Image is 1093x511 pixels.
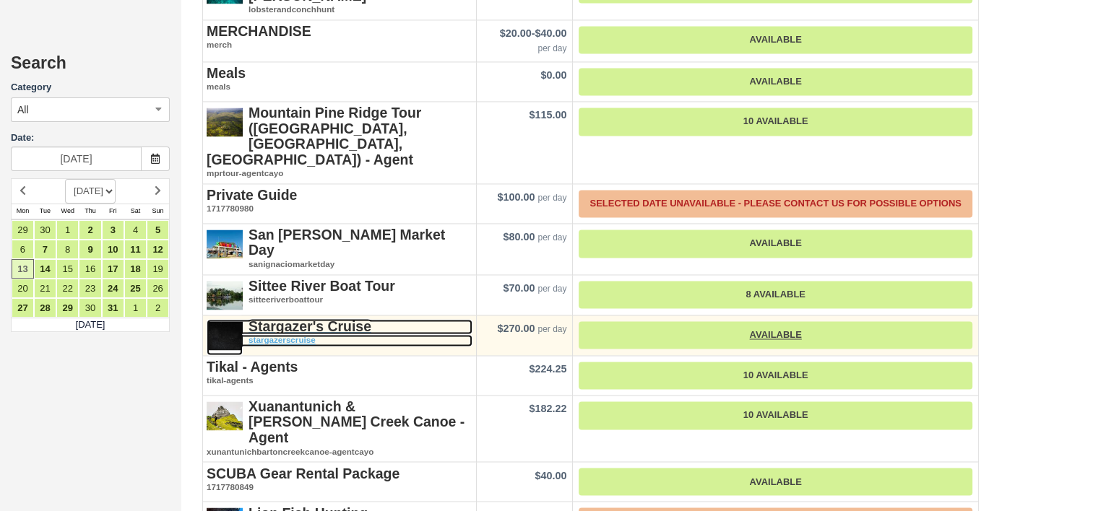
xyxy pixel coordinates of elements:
[207,319,472,346] a: Stargazer's Cruisestargazerscruise
[537,43,566,53] em: per day
[207,39,472,51] em: merch
[207,227,472,270] a: San [PERSON_NAME] Market Daysanignaciomarketday
[124,259,147,279] a: 18
[529,109,566,121] span: $115.00
[579,321,972,349] a: Available
[79,298,101,318] a: 30
[11,131,170,145] label: Date:
[207,65,246,81] strong: Meals
[147,259,169,279] a: 19
[79,279,101,298] a: 23
[249,227,445,258] strong: San [PERSON_NAME] Market Day
[124,220,147,240] a: 4
[147,220,169,240] a: 5
[34,298,56,318] a: 28
[579,190,972,218] a: Selected Date Unavailable - Please contact us for possible options
[207,4,472,16] em: lobsterandconchhunt
[79,204,101,219] th: Thu
[207,187,297,203] strong: Private Guide
[12,318,170,332] td: [DATE]
[540,69,566,81] span: $0.00
[11,54,170,81] h2: Search
[503,282,535,294] span: $70.00
[17,102,29,117] span: All
[34,220,56,240] a: 30
[207,359,298,375] strong: Tikal - Agents
[249,398,465,445] strong: Xuanantunich & [PERSON_NAME] Creek Canoe - Agent
[207,105,243,141] img: S282-1
[497,191,535,203] span: $100.00
[124,298,147,318] a: 1
[207,258,472,271] em: sanignaciomarketday
[207,481,472,493] em: 1717780849
[579,281,972,309] a: 8 Available
[102,279,124,298] a: 24
[207,294,472,306] em: sitteeriverboattour
[34,259,56,279] a: 14
[102,220,124,240] a: 3
[579,468,972,496] a: Available
[124,204,147,219] th: Sat
[207,227,243,263] img: S163-1
[207,334,472,346] em: stargazerscruise
[207,445,472,458] em: xunantunichbartoncreekcanoe-agentcayo
[529,363,566,375] span: $224.25
[11,81,170,95] label: Category
[56,298,79,318] a: 29
[12,259,34,279] a: 13
[207,24,472,51] a: MERCHANDISEmerch
[249,278,395,294] strong: Sittee River Boat Tour
[147,240,169,259] a: 12
[207,465,399,481] strong: SCUBA Gear Rental Package
[207,359,472,387] a: Tikal - Agentstikal-agents
[207,105,472,179] a: Mountain Pine Ridge Tour ([GEOGRAPHIC_DATA], [GEOGRAPHIC_DATA], [GEOGRAPHIC_DATA]) - Agentmprtour...
[147,204,169,219] th: Sun
[11,97,170,122] button: All
[579,68,972,96] a: Available
[56,204,79,219] th: Wed
[537,324,566,334] em: per day
[207,167,472,180] em: mprtour-agentcayo
[535,27,566,39] span: $40.00
[79,240,101,259] a: 9
[535,469,566,481] span: $40.00
[12,204,34,219] th: Mon
[249,318,371,334] strong: Stargazer's Cruise
[12,279,34,298] a: 20
[34,279,56,298] a: 21
[207,279,243,315] img: S307-1
[579,108,972,136] a: 10 Available
[579,401,972,429] a: 10 Available
[34,204,56,219] th: Tue
[102,298,124,318] a: 31
[497,323,535,334] span: $270.00
[537,232,566,243] em: per day
[147,279,169,298] a: 26
[56,279,79,298] a: 22
[529,403,566,414] span: $182.22
[207,375,472,387] em: tikal-agents
[102,240,124,259] a: 10
[79,259,101,279] a: 16
[207,319,243,355] img: S308-1
[207,23,311,39] strong: MERCHANDISE
[579,26,972,54] a: Available
[124,240,147,259] a: 11
[503,231,535,243] span: $80.00
[79,220,101,240] a: 2
[207,66,472,93] a: Mealsmeals
[207,466,472,493] a: SCUBA Gear Rental Package1717780849
[12,220,34,240] a: 29
[500,27,532,39] span: $20.00
[207,399,472,458] a: Xuanantunich & [PERSON_NAME] Creek Canoe - Agentxunantunichbartoncreekcanoe-agentcayo
[500,27,567,39] span: -
[12,240,34,259] a: 6
[12,298,34,318] a: 27
[537,284,566,294] em: per day
[147,298,169,318] a: 2
[102,259,124,279] a: 17
[207,399,243,435] img: S280-1
[124,279,147,298] a: 25
[207,279,472,306] a: Sittee River Boat Toursitteeriverboattour
[56,259,79,279] a: 15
